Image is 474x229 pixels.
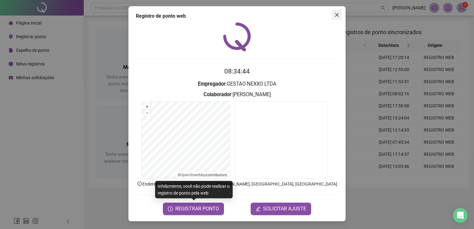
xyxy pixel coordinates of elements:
strong: Empregador [198,81,226,87]
button: REGISTRAR PONTO [163,203,224,215]
span: clock-circle [168,206,173,211]
h3: : GESTAO NEXXO LTDA [136,80,338,88]
li: © contributors. [178,173,228,177]
span: SOLICITAR AJUSTE [263,205,306,213]
button: Close [332,10,342,20]
div: Infelizmente, você não pode realizar o registro de ponto pela web [155,181,233,198]
div: Registro de ponto web [136,12,338,20]
div: Open Intercom Messenger [453,208,468,223]
button: – [144,110,150,116]
h3: : [PERSON_NAME] [136,91,338,99]
span: edit [256,206,261,211]
span: REGISTRAR PONTO [175,205,219,213]
p: Endereço aprox. : [GEOGRAPHIC_DATA][PERSON_NAME], [GEOGRAPHIC_DATA], [GEOGRAPHIC_DATA] [136,181,338,187]
strong: Colaborador [203,92,231,97]
time: 08:34:44 [224,68,250,75]
button: editSOLICITAR AJUSTE [251,203,311,215]
span: info-circle [137,181,142,186]
button: + [144,104,150,110]
span: close [334,12,339,17]
a: OpenStreetMap [181,173,206,177]
img: QRPoint [223,22,251,51]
